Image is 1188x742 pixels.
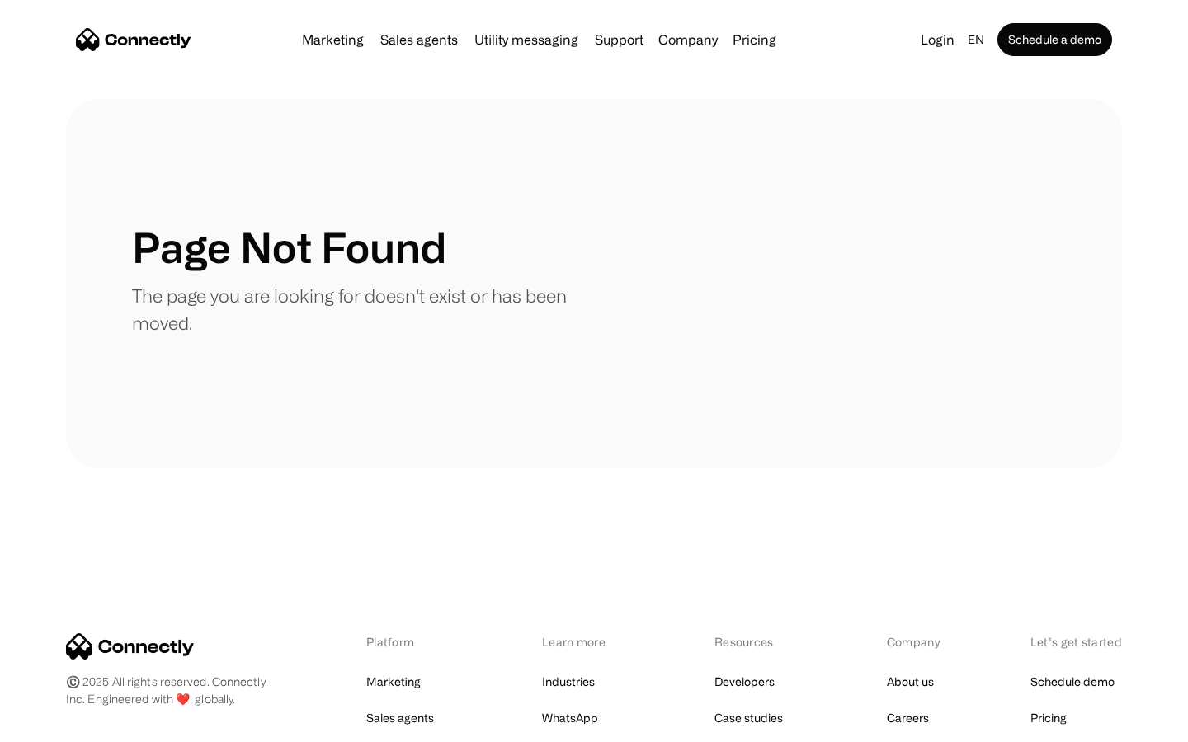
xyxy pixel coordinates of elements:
[887,707,929,730] a: Careers
[542,670,595,693] a: Industries
[588,33,650,46] a: Support
[658,28,718,51] div: Company
[714,633,801,650] div: Resources
[542,707,598,730] a: WhatsApp
[887,633,945,650] div: Company
[366,670,421,693] a: Marketing
[997,23,1112,56] a: Schedule a demo
[914,28,961,51] a: Login
[1030,633,1122,650] div: Let’s get started
[1030,707,1067,730] a: Pricing
[366,707,434,730] a: Sales agents
[374,33,464,46] a: Sales agents
[968,28,984,51] div: en
[542,633,629,650] div: Learn more
[1030,670,1115,693] a: Schedule demo
[961,28,994,51] div: en
[653,28,723,51] div: Company
[295,33,370,46] a: Marketing
[16,711,99,736] aside: Language selected: English
[366,633,456,650] div: Platform
[714,670,775,693] a: Developers
[132,282,594,336] p: The page you are looking for doesn't exist or has been moved.
[76,27,191,52] a: home
[714,707,783,730] a: Case studies
[132,223,446,272] h1: Page Not Found
[468,33,585,46] a: Utility messaging
[726,33,783,46] a: Pricing
[33,713,99,736] ul: Language list
[887,670,934,693] a: About us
